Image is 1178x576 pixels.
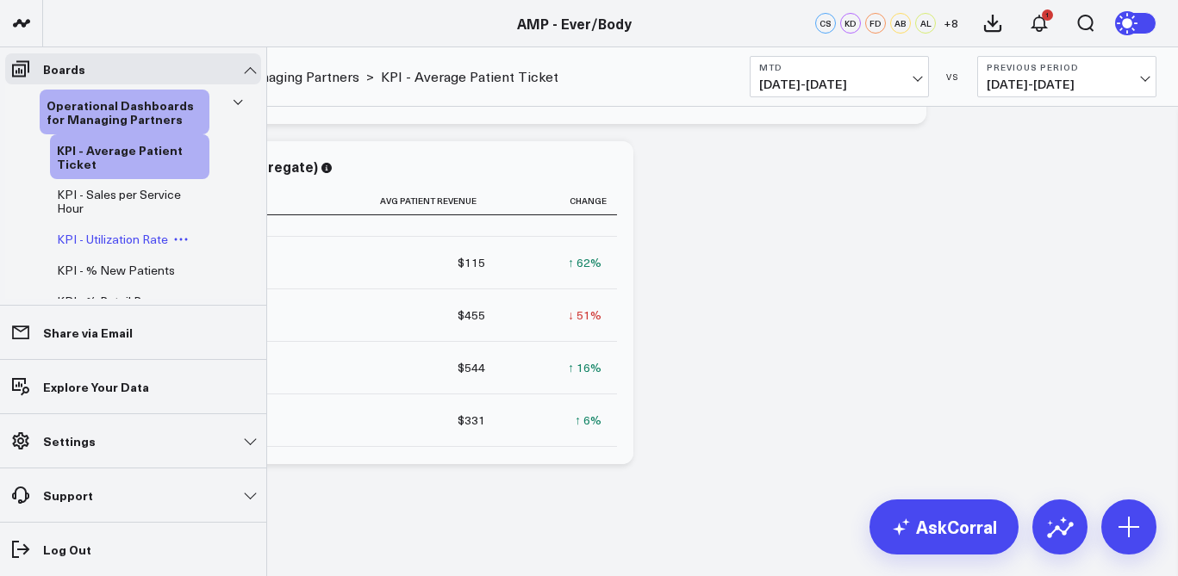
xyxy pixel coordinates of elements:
div: AL [915,13,936,34]
a: KPI - Average Patient Ticket [57,143,189,170]
p: Settings [43,434,96,448]
div: KD [840,13,861,34]
div: $331 [458,412,485,429]
div: $544 [458,359,485,376]
span: KPI - Utilization Rate [57,231,168,247]
a: AskCorral [869,499,1019,554]
th: Avg Patient Revenue [250,187,501,215]
p: Log Out [43,542,91,556]
span: KPI - Average Patient Ticket [57,141,183,172]
div: $455 [458,307,485,324]
div: $115 [458,254,485,271]
div: ↑ 62% [568,254,601,271]
p: Boards [43,62,85,76]
a: KPI - % Retail Revenue [57,294,182,308]
p: Explore Your Data [43,380,149,393]
div: VS [938,71,969,82]
span: [DATE] - [DATE] [759,77,919,91]
div: FD [865,13,886,34]
span: Operational Dashboards for Managing Partners [47,96,194,127]
span: KPI - % Retail Revenue [57,293,182,309]
button: MTD[DATE]-[DATE] [750,56,929,97]
span: [DATE] - [DATE] [987,77,1147,91]
p: Support [43,488,93,502]
span: KPI - Sales per Service Hour [57,186,181,216]
button: +8 [940,13,961,34]
a: Log Out [5,534,261,565]
span: + 8 [944,17,958,29]
div: ↓ 51% [568,307,601,324]
button: Previous Period[DATE]-[DATE] [977,56,1156,97]
span: KPI - % New Patients [57,262,175,278]
b: MTD [759,62,919,72]
a: AMP - Ever/Body [517,14,632,33]
div: ↑ 6% [575,412,601,429]
p: Share via Email [43,325,133,339]
div: 1 [1042,9,1053,21]
a: KPI - Average Patient Ticket [381,67,558,86]
a: KPI - Utilization Rate [57,232,168,246]
div: AB [890,13,911,34]
a: KPI - % New Patients [57,263,175,277]
div: ↑ 16% [568,359,601,376]
th: Change [501,187,617,215]
div: CS [815,13,836,34]
a: KPI - Sales per Service Hour [57,188,187,215]
b: Previous Period [987,62,1147,72]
